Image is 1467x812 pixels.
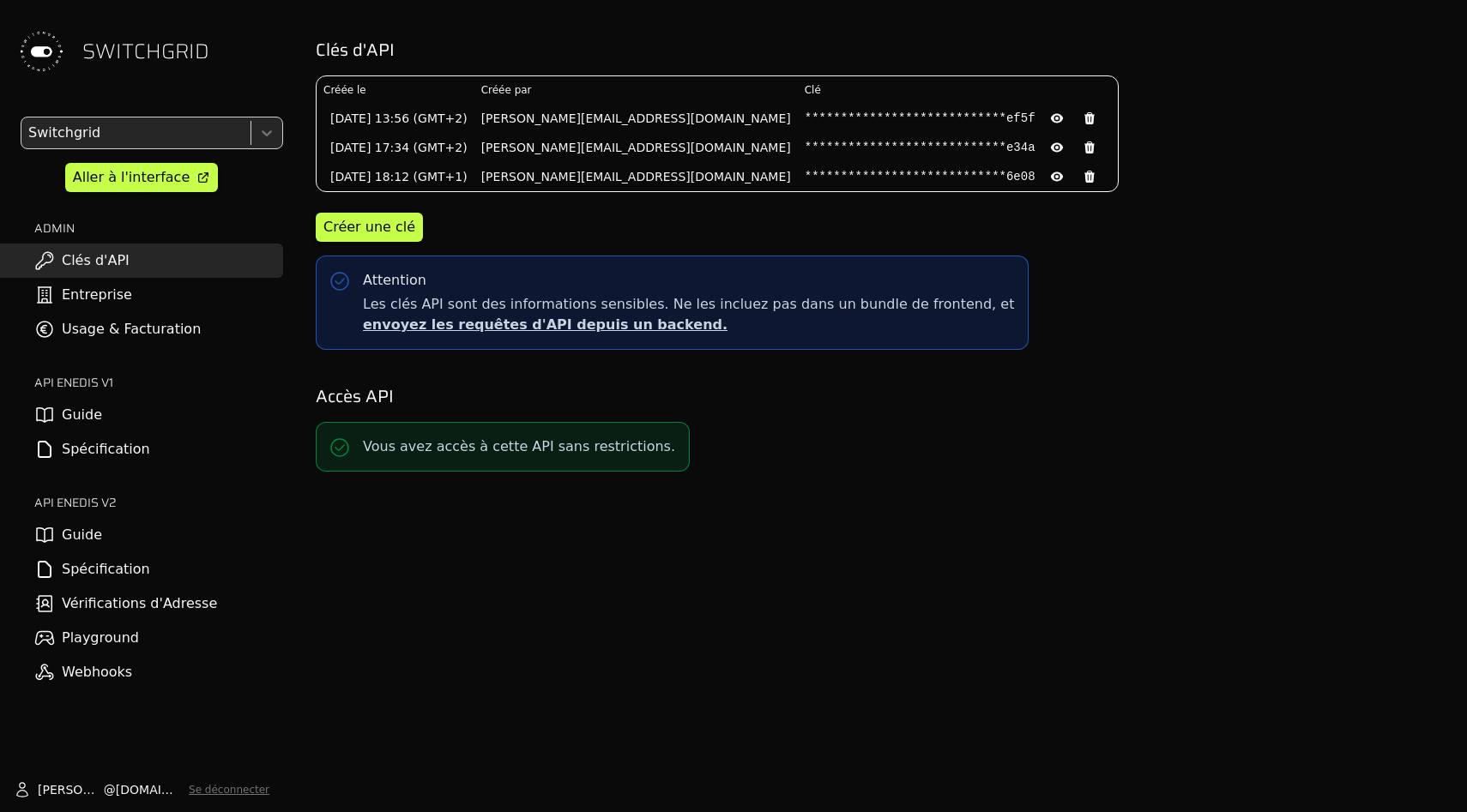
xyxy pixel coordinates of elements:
td: [DATE] 13:56 (GMT+2) [317,104,474,133]
td: [PERSON_NAME][EMAIL_ADDRESS][DOMAIN_NAME] [474,133,798,162]
div: Aller à l'interface [73,167,190,188]
div: Créer une clé [323,217,415,238]
h2: API ENEDIS v1 [34,374,283,391]
span: SWITCHGRID [82,38,209,65]
span: [DOMAIN_NAME] [116,781,182,798]
h2: Clés d'API [316,38,1443,62]
th: Créée le [317,76,474,104]
td: [PERSON_NAME][EMAIL_ADDRESS][DOMAIN_NAME] [474,104,798,133]
td: [PERSON_NAME][EMAIL_ADDRESS][DOMAIN_NAME] [474,162,798,191]
th: Créée par [474,76,798,104]
a: Aller à l'interface [65,163,218,192]
span: @ [104,781,116,798]
h2: Accès API [316,384,1443,408]
td: [DATE] 17:34 (GMT+2) [317,133,474,162]
p: Vous avez accès à cette API sans restrictions. [363,436,675,457]
td: [DATE] 18:12 (GMT+1) [317,162,474,191]
span: Les clés API sont des informations sensibles. Ne les incluez pas dans un bundle de frontend, et [363,294,1014,335]
button: Créer une clé [316,213,423,242]
div: Attention [363,270,426,291]
th: Clé [798,76,1118,104]
img: Switchgrid Logo [14,24,69,79]
p: envoyez les requêtes d'API depuis un backend. [363,315,1014,335]
button: Se déconnecter [189,783,269,797]
h2: ADMIN [34,220,283,237]
h2: API ENEDIS v2 [34,494,283,511]
span: [PERSON_NAME] [38,781,104,798]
